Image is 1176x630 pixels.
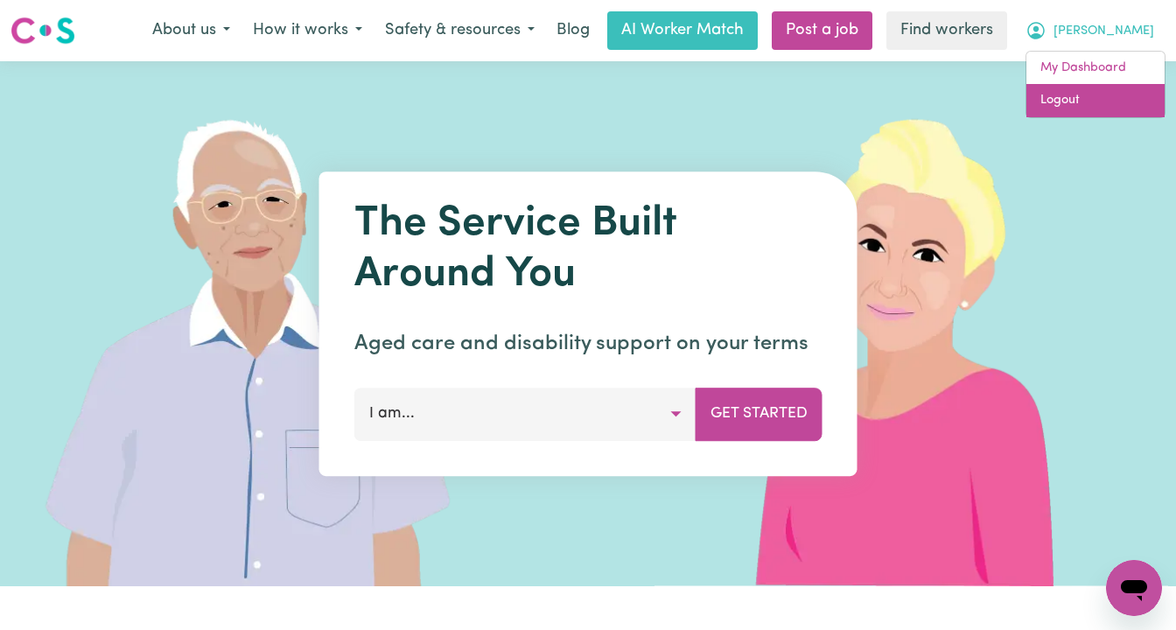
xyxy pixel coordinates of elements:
[1053,22,1154,41] span: [PERSON_NAME]
[354,388,696,440] button: I am...
[354,199,822,300] h1: The Service Built Around You
[141,12,241,49] button: About us
[1025,51,1165,118] div: My Account
[1026,52,1165,85] a: My Dashboard
[354,328,822,360] p: Aged care and disability support on your terms
[772,11,872,50] a: Post a job
[607,11,758,50] a: AI Worker Match
[546,11,600,50] a: Blog
[1026,84,1165,117] a: Logout
[1106,560,1162,616] iframe: Button to launch messaging window
[1014,12,1165,49] button: My Account
[696,388,822,440] button: Get Started
[10,10,75,51] a: Careseekers logo
[241,12,374,49] button: How it works
[374,12,546,49] button: Safety & resources
[10,15,75,46] img: Careseekers logo
[886,11,1007,50] a: Find workers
